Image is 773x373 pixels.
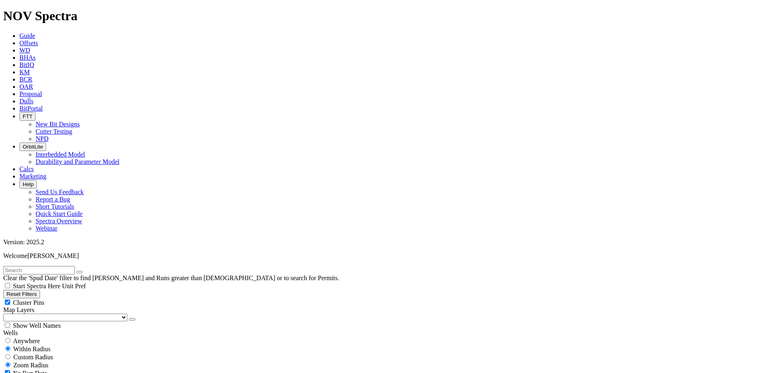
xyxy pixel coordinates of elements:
div: Wells [3,329,770,337]
a: NPD [36,135,49,142]
button: FTT [19,112,36,121]
a: Marketing [19,173,46,180]
input: Start Spectra Here [5,283,10,288]
span: [PERSON_NAME] [27,252,79,259]
h1: NOV Spectra [3,8,770,23]
a: Short Tutorials [36,203,74,210]
a: Offsets [19,40,38,46]
a: Calcs [19,166,34,172]
span: Unit Pref [62,283,86,289]
a: BitPortal [19,105,43,112]
button: Reset Filters [3,290,40,298]
input: Search [3,266,75,275]
a: Quick Start Guide [36,210,82,217]
a: BHAs [19,54,36,61]
a: Webinar [36,225,57,232]
span: Show Well Names [13,322,61,329]
a: Spectra Overview [36,218,82,224]
div: Version: 2025.2 [3,239,770,246]
a: Guide [19,32,35,39]
span: FTT [23,113,32,119]
span: Start Spectra Here [13,283,60,289]
span: Map Layers [3,306,34,313]
span: Cluster Pins [13,299,44,306]
span: Zoom Radius [13,362,49,369]
a: Interbedded Model [36,151,85,158]
a: Send Us Feedback [36,189,84,195]
span: OrbitLite [23,144,43,150]
span: Within Radius [13,346,51,352]
span: Clear the 'Spud Date' filter to find [PERSON_NAME] and Runs greater than [DEMOGRAPHIC_DATA] or to... [3,275,339,281]
a: Dulls [19,98,34,105]
a: BCR [19,76,32,83]
a: WD [19,47,30,54]
a: OAR [19,83,33,90]
span: Help [23,181,34,187]
a: Proposal [19,90,42,97]
a: Cutter Testing [36,128,72,135]
a: Report a Bug [36,196,70,203]
span: Custom Radius [13,354,53,360]
a: Durability and Parameter Model [36,158,120,165]
button: Help [19,180,37,189]
a: New Bit Designs [36,121,80,128]
a: BitIQ [19,61,34,68]
p: Welcome [3,252,770,260]
a: KM [19,69,30,75]
button: OrbitLite [19,142,46,151]
span: Anywhere [13,337,40,344]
